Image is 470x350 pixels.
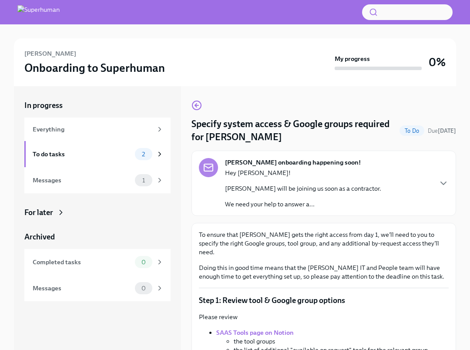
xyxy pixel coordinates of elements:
[24,60,165,76] h3: Onboarding to Superhuman
[33,149,131,159] div: To do tasks
[429,54,446,70] h3: 0%
[17,5,60,19] img: Superhuman
[33,175,131,185] div: Messages
[428,127,456,135] span: August 25th, 2025 07:00
[199,295,449,306] p: Step 1: Review tool & Google group options
[33,257,131,267] div: Completed tasks
[428,128,456,134] span: Due
[137,177,150,184] span: 1
[24,249,171,275] a: Completed tasks0
[216,329,294,337] a: SAAS Tools page on Notion
[24,167,171,193] a: Messages1
[225,184,381,193] p: [PERSON_NAME] will be joining us soon as a contractor.
[199,263,449,281] p: Doing this in good time means that the [PERSON_NAME] IT and People team will have enough time to ...
[137,151,150,158] span: 2
[191,118,396,144] h4: Specify system access & Google groups required for [PERSON_NAME]
[24,49,76,58] h6: [PERSON_NAME]
[225,158,361,167] strong: [PERSON_NAME] onboarding happening soon!
[24,275,171,301] a: Messages0
[234,337,449,346] li: the tool groups
[24,207,171,218] a: For later
[136,285,151,292] span: 0
[225,168,381,177] p: Hey [PERSON_NAME]!
[199,313,449,321] p: Please review
[438,128,456,134] strong: [DATE]
[335,54,370,63] strong: My progress
[33,283,131,293] div: Messages
[24,232,171,242] a: Archived
[199,230,449,256] p: To ensure that [PERSON_NAME] gets the right access from day 1, we'll need to you to specify the r...
[24,207,53,218] div: For later
[33,125,152,134] div: Everything
[136,259,151,266] span: 0
[24,118,171,141] a: Everything
[24,141,171,167] a: To do tasks2
[399,128,424,134] span: To Do
[24,100,171,111] a: In progress
[225,200,381,209] p: We need your help to answer a...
